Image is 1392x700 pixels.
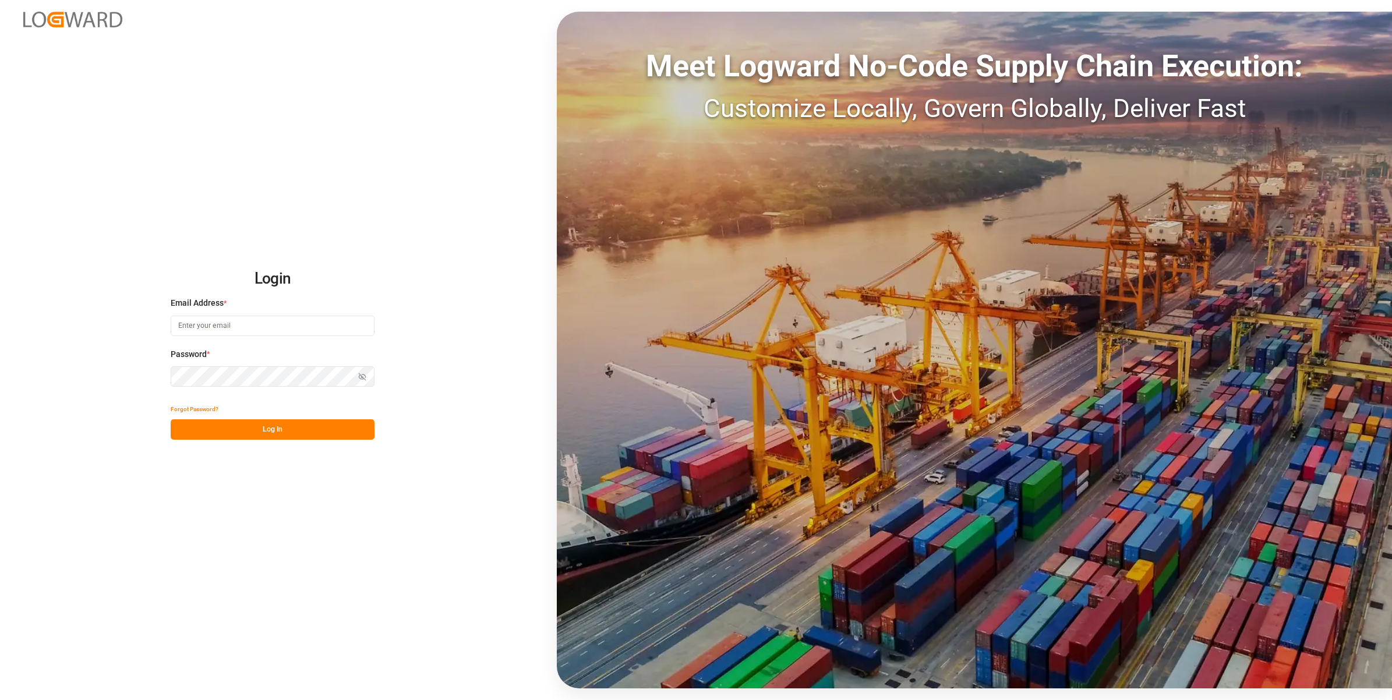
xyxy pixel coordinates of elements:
span: Password [171,348,207,360]
input: Enter your email [171,316,375,336]
div: Customize Locally, Govern Globally, Deliver Fast [557,89,1392,128]
img: Logward_new_orange.png [23,12,122,27]
button: Forgot Password? [171,399,218,419]
div: Meet Logward No-Code Supply Chain Execution: [557,44,1392,89]
span: Email Address [171,297,224,309]
button: Log In [171,419,375,440]
h2: Login [171,260,375,298]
